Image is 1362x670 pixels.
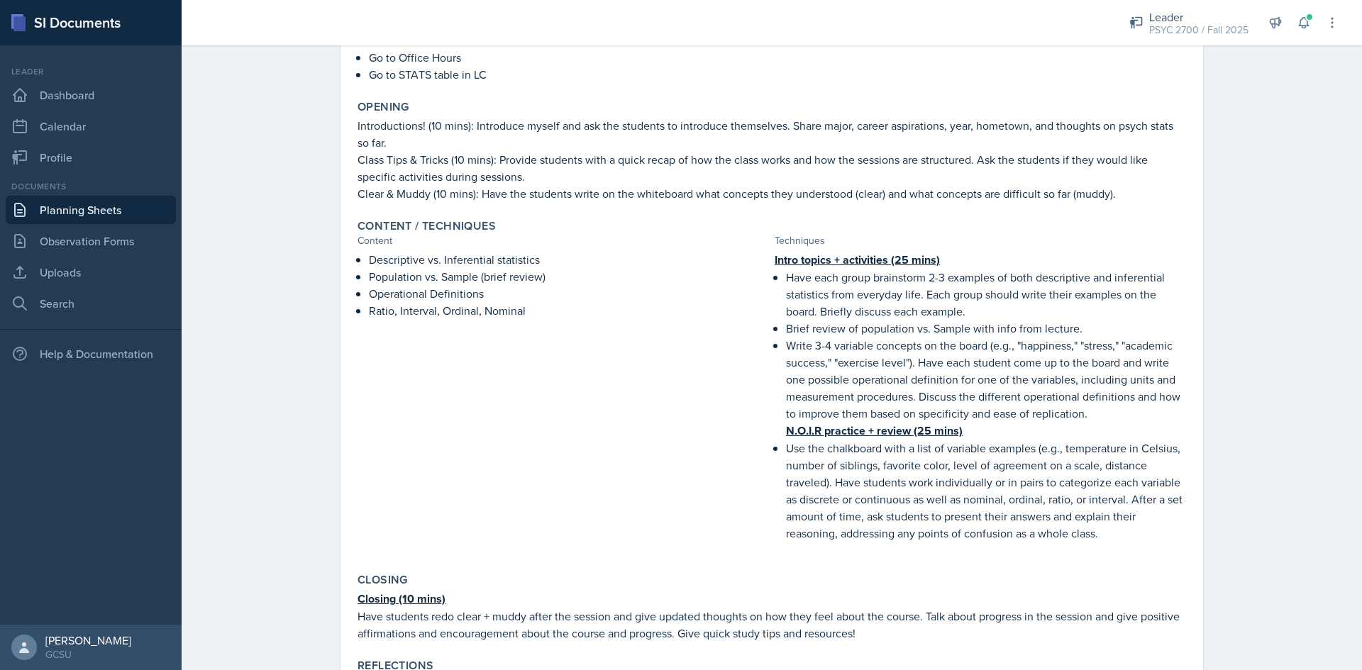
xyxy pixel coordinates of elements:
a: Planning Sheets [6,196,176,224]
a: Observation Forms [6,227,176,255]
a: Search [6,289,176,318]
label: Content / Techniques [358,219,496,233]
div: Content [358,233,769,248]
p: Clear & Muddy (10 mins): Have the students write on the whiteboard what concepts they understood ... [358,185,1186,202]
p: Introductions! (10 mins): Introduce myself and ask the students to introduce themselves. Share ma... [358,117,1186,151]
p: Go to Office Hours [369,49,1186,66]
p: Operational Definitions [369,285,769,302]
p: Have students redo clear + muddy after the session and give updated thoughts on how they feel abo... [358,608,1186,642]
p: Use the chalkboard with a list of variable examples (e.g., temperature in Celsius, number of sibl... [786,440,1186,542]
p: Brief review of population vs. Sample with info from lecture. [786,320,1186,337]
div: Leader [1149,9,1248,26]
div: Techniques [775,233,1186,248]
label: Opening [358,100,409,114]
div: Leader [6,65,176,78]
p: Go to STATS table in LC [369,66,1186,83]
div: PSYC 2700 / Fall 2025 [1149,23,1248,38]
label: Closing [358,573,408,587]
a: Uploads [6,258,176,286]
p: Write 3-4 variable concepts on the board (e.g., "happiness," "stress," "academic success," "exerc... [786,337,1186,422]
div: Documents [6,180,176,193]
p: Have each group brainstorm 2-3 examples of both descriptive and inferential statistics from every... [786,269,1186,320]
a: Calendar [6,112,176,140]
u: N.O.I.R practice + review (25 mins) [786,423,963,439]
u: Intro topics + activities (25 mins) [775,252,940,268]
p: Class Tips & Tricks (10 mins): Provide students with a quick recap of how the class works and how... [358,151,1186,185]
a: Profile [6,143,176,172]
p: Descriptive vs. Inferential statistics [369,251,769,268]
p: Population vs. Sample (brief review) [369,268,769,285]
a: Dashboard [6,81,176,109]
div: GCSU [45,647,131,661]
div: [PERSON_NAME] [45,633,131,647]
p: Ratio, Interval, Ordinal, Nominal [369,302,769,319]
u: Closing (10 mins) [358,591,445,607]
div: Help & Documentation [6,340,176,368]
